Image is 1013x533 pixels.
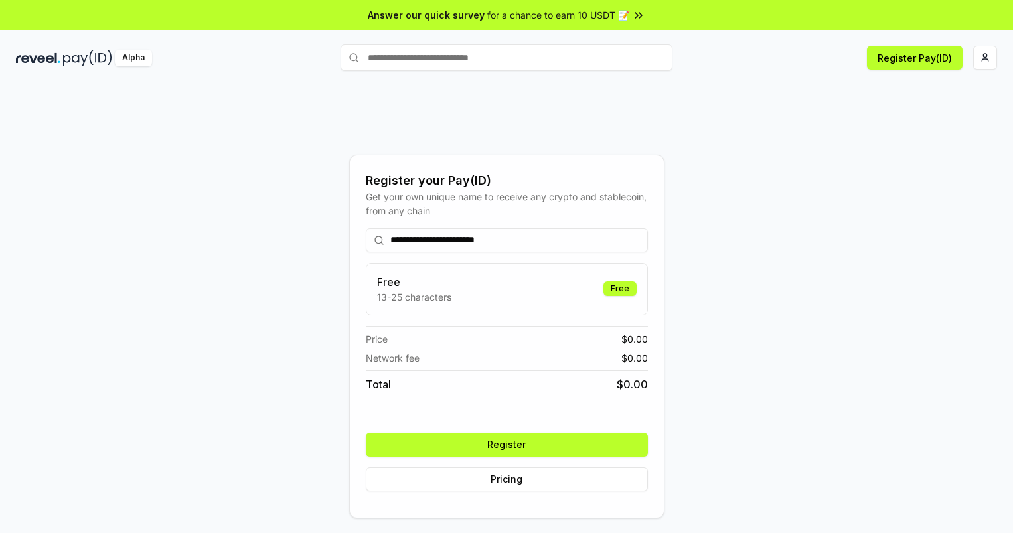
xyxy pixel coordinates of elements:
[115,50,152,66] div: Alpha
[867,46,963,70] button: Register Pay(ID)
[366,190,648,218] div: Get your own unique name to receive any crypto and stablecoin, from any chain
[617,376,648,392] span: $ 0.00
[16,50,60,66] img: reveel_dark
[487,8,629,22] span: for a chance to earn 10 USDT 📝
[366,467,648,491] button: Pricing
[63,50,112,66] img: pay_id
[366,171,648,190] div: Register your Pay(ID)
[377,274,451,290] h3: Free
[366,433,648,457] button: Register
[377,290,451,304] p: 13-25 characters
[366,376,391,392] span: Total
[366,332,388,346] span: Price
[621,351,648,365] span: $ 0.00
[368,8,485,22] span: Answer our quick survey
[621,332,648,346] span: $ 0.00
[603,281,637,296] div: Free
[366,351,420,365] span: Network fee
